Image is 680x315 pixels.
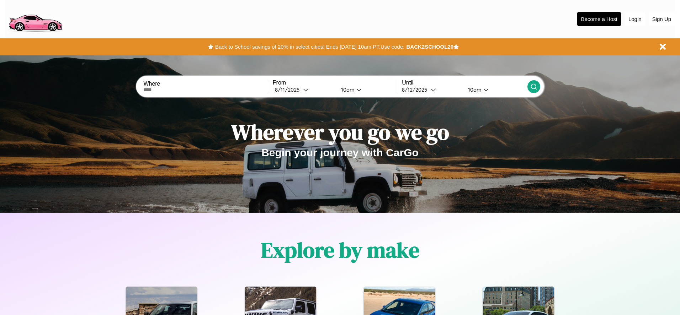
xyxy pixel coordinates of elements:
img: logo [5,4,65,33]
div: 8 / 11 / 2025 [275,86,303,93]
button: Sign Up [649,12,675,26]
b: BACK2SCHOOL20 [406,44,453,50]
button: 8/11/2025 [273,86,335,93]
label: From [273,80,398,86]
label: Until [402,80,527,86]
h1: Explore by make [261,235,419,265]
button: 10am [335,86,398,93]
label: Where [143,81,269,87]
button: Back to School savings of 20% in select cities! Ends [DATE] 10am PT.Use code: [213,42,406,52]
div: 8 / 12 / 2025 [402,86,431,93]
button: Login [625,12,645,26]
div: 10am [338,86,356,93]
button: Become a Host [577,12,621,26]
div: 10am [464,86,483,93]
button: 10am [462,86,527,93]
